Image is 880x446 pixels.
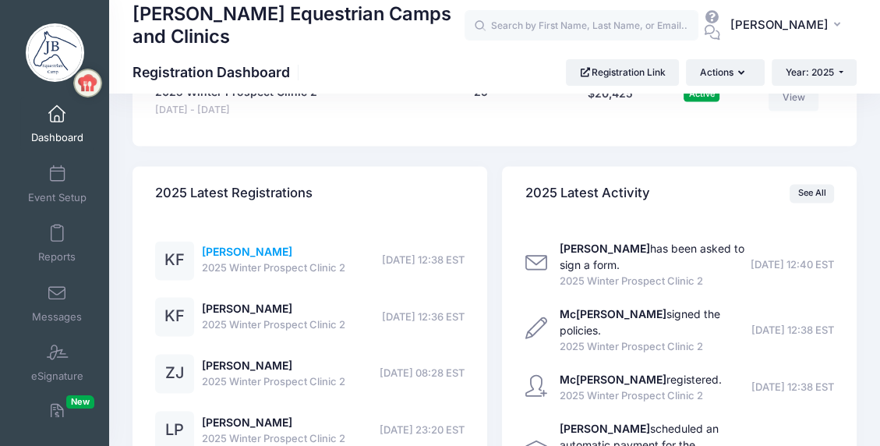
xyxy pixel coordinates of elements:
span: [DATE] 12:40 EST [751,257,834,273]
div: KF [155,297,194,336]
input: Search by First Name, Last Name, or Email... [465,10,698,41]
span: [DATE] 12:38 EST [751,380,834,395]
span: 2025 Winter Prospect Clinic 2 [560,274,746,289]
a: Dashboard [20,97,94,151]
a: [PERSON_NAME] [202,416,292,429]
span: 2025 Winter Prospect Clinic 2 [202,374,345,390]
a: View [769,84,818,111]
a: Mc[PERSON_NAME]signed the policies. [560,307,720,337]
strong: [PERSON_NAME] [560,422,650,435]
a: Registration Link [566,59,679,86]
span: [DATE] 12:38 EST [382,253,465,268]
span: Reports [38,251,76,264]
a: KF [155,310,194,324]
strong: Mc [560,373,666,386]
span: Active [684,87,719,101]
img: Jessica Braswell Equestrian Camps and Clinics [26,23,84,82]
span: 2025 Winter Prospect Clinic 2 [202,260,345,276]
a: Messages [20,276,94,331]
button: Year: 2025 [772,59,857,86]
a: [PERSON_NAME] [202,302,292,315]
span: Dashboard [31,132,83,145]
a: LP [155,424,194,437]
h1: [PERSON_NAME] Equestrian Camps and Clinics [133,1,465,50]
span: eSignature [31,370,83,384]
span: 2025 Winter Prospect Clinic 2 [202,317,345,333]
span: Year: 2025 [786,66,834,78]
a: Reports [20,216,94,271]
button: Actions [686,59,764,86]
strong: [PERSON_NAME] [560,242,650,255]
a: [PERSON_NAME] [202,245,292,258]
a: [PERSON_NAME] [202,359,292,372]
span: Event Setup [28,191,87,204]
span: [DATE] 08:28 EST [380,366,465,381]
div: $20,425 [563,84,658,118]
span: New [66,395,94,409]
strong: [PERSON_NAME] [576,307,666,320]
button: [PERSON_NAME] [720,8,857,44]
span: [DATE] 12:36 EST [382,310,465,325]
span: [DATE] - [DATE] [155,103,317,118]
div: KF [155,241,194,280]
span: Messages [32,310,82,324]
h4: 2025 Latest Activity [525,171,650,215]
a: See All [790,184,834,203]
a: [PERSON_NAME]has been asked to sign a form. [560,242,744,271]
span: [DATE] 12:38 EST [751,323,834,338]
div: ZJ [155,354,194,393]
a: Event Setup [20,157,94,211]
span: 2025 Winter Prospect Clinic 2 [560,339,747,355]
span: [DATE] 23:20 EST [380,423,465,438]
span: 2025 Winter Prospect Clinic 2 [560,388,722,404]
h4: 2025 Latest Registrations [155,171,313,215]
a: Mc[PERSON_NAME]registered. [560,373,722,386]
h1: Registration Dashboard [133,64,303,80]
a: ZJ [155,367,194,381]
span: [PERSON_NAME] [730,16,829,34]
strong: [PERSON_NAME] [576,373,666,386]
strong: Mc [560,307,666,320]
a: eSignature [20,335,94,390]
a: KF [155,254,194,267]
